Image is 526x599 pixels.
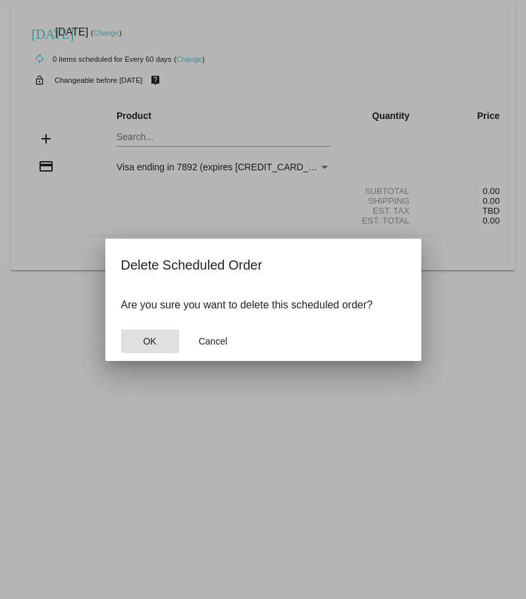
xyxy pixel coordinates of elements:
[143,336,156,347] span: OK
[121,329,179,353] button: Close dialog
[121,254,406,276] h2: Delete Scheduled Order
[184,329,242,353] button: Close dialog
[199,336,228,347] span: Cancel
[121,299,406,311] p: Are you sure you want to delete this scheduled order?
